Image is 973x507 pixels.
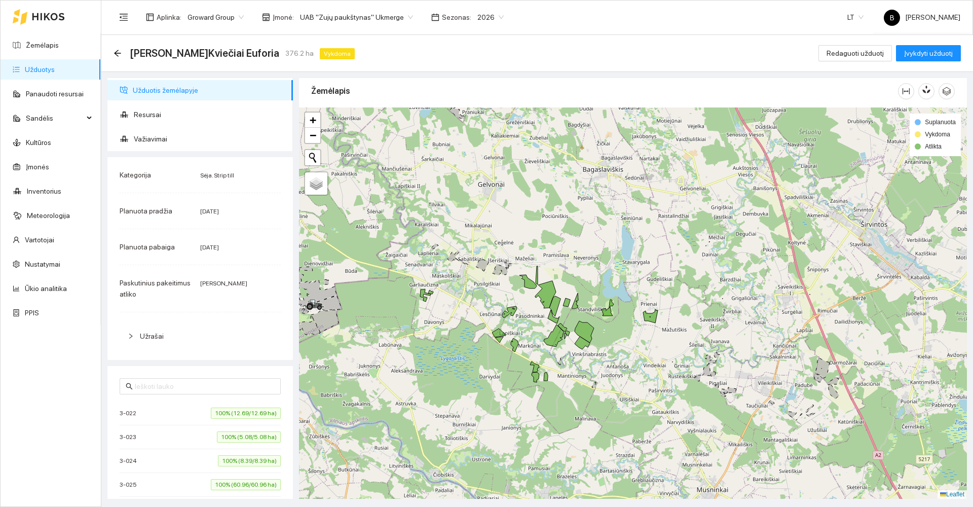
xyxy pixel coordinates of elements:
[896,45,961,61] button: Įvykdyti užduotį
[890,10,894,26] span: B
[925,119,956,126] span: Suplanuota
[217,431,281,443] span: 100% (5.08/5.08 ha)
[120,324,281,348] div: Užrašai
[431,13,439,21] span: calendar
[827,48,884,59] span: Redaguoti užduotį
[114,49,122,57] span: arrow-left
[25,284,67,293] a: Ūkio analitika
[134,129,285,149] span: Važiavimai
[135,381,275,392] input: Ieškoti lauko
[310,114,316,126] span: +
[477,10,504,25] span: 2026
[119,13,128,22] span: menu-fold
[925,143,942,150] span: Atlikta
[114,49,122,58] div: Atgal
[442,12,471,23] span: Sezonas :
[120,480,142,490] span: 3-025
[140,332,164,340] span: Užrašai
[25,65,55,74] a: Užduotys
[25,309,39,317] a: PPIS
[26,41,59,49] a: Žemėlapis
[899,87,914,95] span: column-width
[26,90,84,98] a: Panaudoti resursai
[120,279,191,298] span: Paskutinius pakeitimus atliko
[898,83,914,99] button: column-width
[218,455,281,466] span: 100% (8.39/8.39 ha)
[925,131,950,138] span: Vykdoma
[818,49,892,57] a: Redaguoti užduotį
[305,150,320,165] button: Initiate a new search
[200,244,219,251] span: [DATE]
[120,171,151,179] span: Kategorija
[120,207,172,215] span: Planuota pradžia
[818,45,892,61] button: Redaguoti užduotį
[134,104,285,125] span: Resursai
[26,138,51,147] a: Kultūros
[211,408,281,419] span: 100% (12.69/12.69 ha)
[128,333,134,339] span: right
[25,236,54,244] a: Vartotojai
[311,77,898,105] div: Žemėlapis
[200,172,234,179] span: Sėja. Strip till
[120,456,141,466] span: 3-024
[200,280,247,287] span: [PERSON_NAME]
[305,172,327,195] a: Layers
[211,479,281,490] span: 100% (60.96/60.96 ha)
[120,408,141,418] span: 3-022
[305,128,320,143] a: Zoom out
[300,10,413,25] span: UAB "Zujų paukštynas" Ukmerge
[120,432,141,442] span: 3-023
[305,113,320,128] a: Zoom in
[884,13,960,21] span: [PERSON_NAME]
[27,211,70,220] a: Meteorologija
[273,12,294,23] span: Įmonė :
[27,187,61,195] a: Inventorius
[114,7,134,27] button: menu-fold
[120,243,175,251] span: Planuota pabaiga
[200,208,219,215] span: [DATE]
[130,45,279,61] span: Sėja Ž.Kviečiai Euforia
[262,13,270,21] span: shop
[847,10,864,25] span: LT
[157,12,181,23] span: Aplinka :
[146,13,154,21] span: layout
[320,48,355,59] span: Vykdoma
[25,260,60,268] a: Nustatymai
[26,163,49,171] a: Įmonės
[904,48,953,59] span: Įvykdyti užduotį
[126,383,133,390] span: search
[26,108,84,128] span: Sandėlis
[285,48,314,59] span: 376.2 ha
[133,80,285,100] span: Užduotis žemėlapyje
[188,10,244,25] span: Groward Group
[940,491,964,498] a: Leaflet
[310,129,316,141] span: −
